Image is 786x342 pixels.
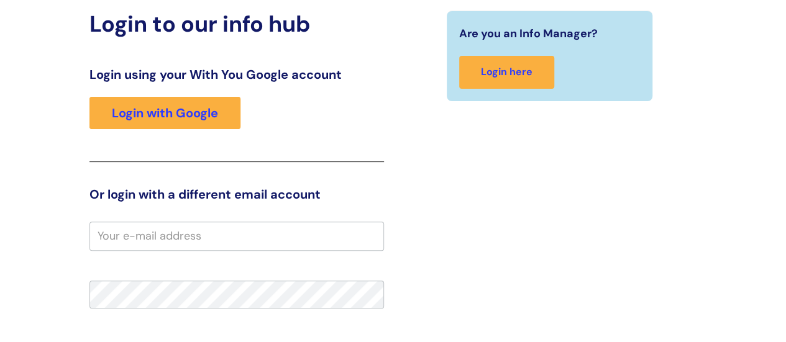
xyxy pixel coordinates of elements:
[89,187,384,202] h3: Or login with a different email account
[459,56,554,89] a: Login here
[89,222,384,250] input: Your e-mail address
[89,67,384,82] h3: Login using your With You Google account
[459,24,598,43] span: Are you an Info Manager?
[89,11,384,37] h2: Login to our info hub
[89,97,240,129] a: Login with Google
